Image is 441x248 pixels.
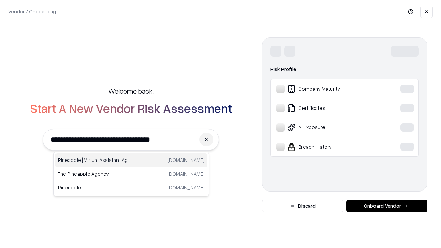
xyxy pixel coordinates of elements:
p: The Pineapple Agency [58,170,131,177]
div: Certificates [276,104,379,112]
p: [DOMAIN_NAME] [167,184,205,191]
p: [DOMAIN_NAME] [167,156,205,164]
div: Breach History [276,143,379,151]
h5: Welcome back, [108,86,154,96]
h2: Start A New Vendor Risk Assessment [30,101,232,115]
div: Risk Profile [270,65,419,73]
p: [DOMAIN_NAME] [167,170,205,177]
div: Suggestions [53,152,209,196]
div: Company Maturity [276,85,379,93]
div: AI Exposure [276,123,379,132]
button: Discard [262,200,343,212]
p: Pineapple | Virtual Assistant Agency [58,156,131,164]
p: Pineapple [58,184,131,191]
button: Onboard Vendor [346,200,427,212]
p: Vendor / Onboarding [8,8,56,15]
